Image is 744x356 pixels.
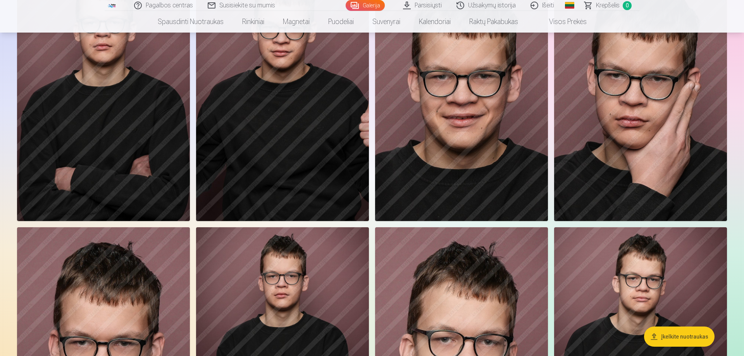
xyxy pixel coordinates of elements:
span: 0 [623,1,632,10]
a: Suvenyrai [363,11,410,33]
button: Įkelkite nuotraukas [644,327,715,347]
img: /fa5 [108,3,116,8]
a: Spausdinti nuotraukas [148,11,233,33]
a: Puodeliai [319,11,363,33]
a: Rinkiniai [233,11,274,33]
a: Magnetai [274,11,319,33]
a: Visos prekės [527,11,596,33]
span: Krepšelis [596,1,620,10]
a: Kalendoriai [410,11,460,33]
a: Raktų pakabukas [460,11,527,33]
